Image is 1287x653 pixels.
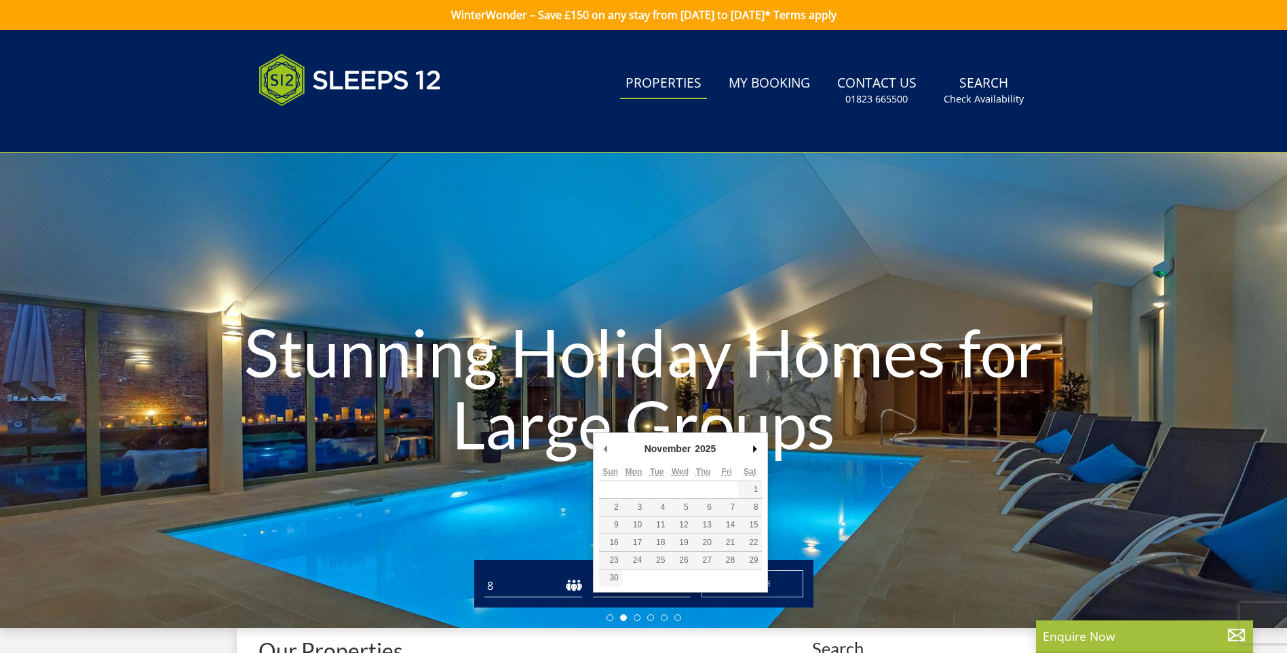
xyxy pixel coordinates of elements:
[692,517,715,534] button: 13
[692,534,715,551] button: 20
[738,534,761,551] button: 22
[944,92,1024,106] small: Check Availability
[252,122,394,134] iframe: Customer reviews powered by Trustpilot
[715,499,738,516] button: 7
[738,499,761,516] button: 8
[668,534,691,551] button: 19
[602,467,618,477] abbr: Sunday
[668,517,691,534] button: 12
[645,534,668,551] button: 18
[715,552,738,569] button: 28
[723,69,815,99] a: My Booking
[672,467,689,477] abbr: Wednesday
[668,552,691,569] button: 26
[622,517,645,534] button: 10
[622,552,645,569] button: 24
[645,499,668,516] button: 4
[1043,627,1246,645] p: Enquire Now
[650,467,664,477] abbr: Tuesday
[715,517,738,534] button: 14
[696,467,711,477] abbr: Thursday
[845,92,908,106] small: 01823 665500
[599,439,613,459] button: Previous Month
[721,467,731,477] abbr: Friday
[599,499,622,516] button: 2
[258,46,442,114] img: Sleeps 12
[668,499,691,516] button: 5
[599,517,622,534] button: 9
[738,481,761,498] button: 1
[599,570,622,586] button: 30
[622,499,645,516] button: 3
[193,289,1094,487] h1: Stunning Holiday Homes for Large Groups
[620,69,707,99] a: Properties
[744,467,756,477] abbr: Saturday
[832,69,922,113] a: Contact Us01823 665500
[599,534,622,551] button: 16
[938,69,1029,113] a: SearchCheck Availability
[738,552,761,569] button: 29
[748,439,762,459] button: Next Month
[622,534,645,551] button: 17
[645,552,668,569] button: 25
[738,517,761,534] button: 15
[692,499,715,516] button: 6
[599,552,622,569] button: 23
[642,439,693,459] div: November
[692,552,715,569] button: 27
[715,534,738,551] button: 21
[693,439,718,459] div: 2025
[645,517,668,534] button: 11
[626,467,642,477] abbr: Monday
